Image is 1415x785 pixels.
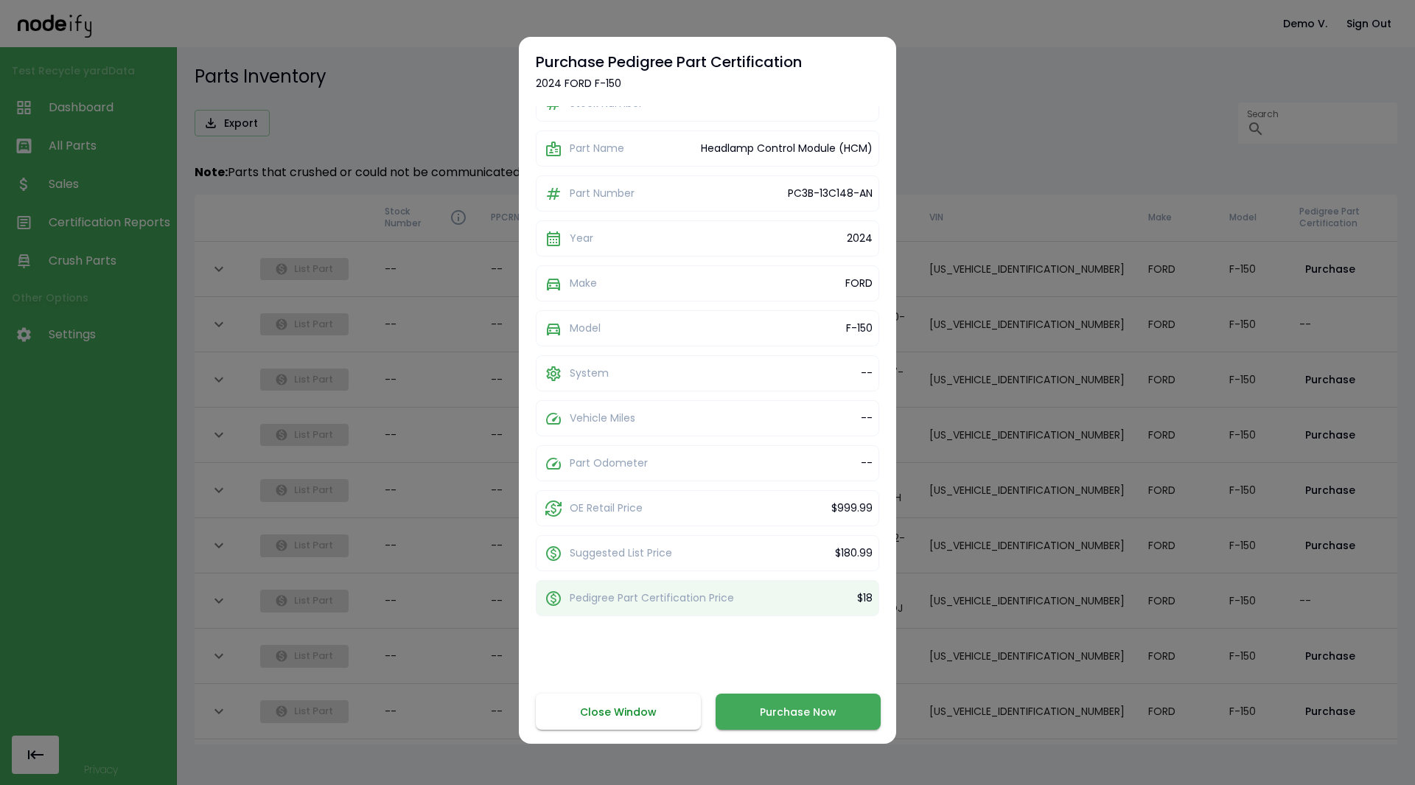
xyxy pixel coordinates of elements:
div: -- [861,411,873,426]
div: Model [570,321,601,337]
div: Vehicle Miles [570,411,635,427]
div: Part Name [570,141,624,157]
div: -- [861,366,873,381]
div: Part Number [570,186,635,202]
div: PC3B-13C148-AN [788,186,873,201]
div: $180.99 [835,545,873,561]
div: Part Odometer [570,456,648,472]
button: Purchase Now [716,694,881,730]
div: FORD [845,276,873,291]
div: Pedigree Part Certification Price [570,590,734,607]
div: Suggested List Price [570,545,672,562]
div: Year [570,231,593,247]
div: Purchase Pedigree Part Certification [536,52,879,72]
div: $999.99 [831,500,873,516]
div: Headlamp Control Module (HCM) [701,141,873,156]
div: -- [861,456,873,471]
button: Close Window [536,694,701,730]
div: System [570,366,609,382]
div: 2024 [847,231,873,246]
div: 2024 FORD F-150 [536,76,879,91]
div: $18 [857,590,873,606]
div: F-150 [846,321,873,336]
div: OE Retail Price [570,500,643,517]
div: Make [570,276,597,292]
